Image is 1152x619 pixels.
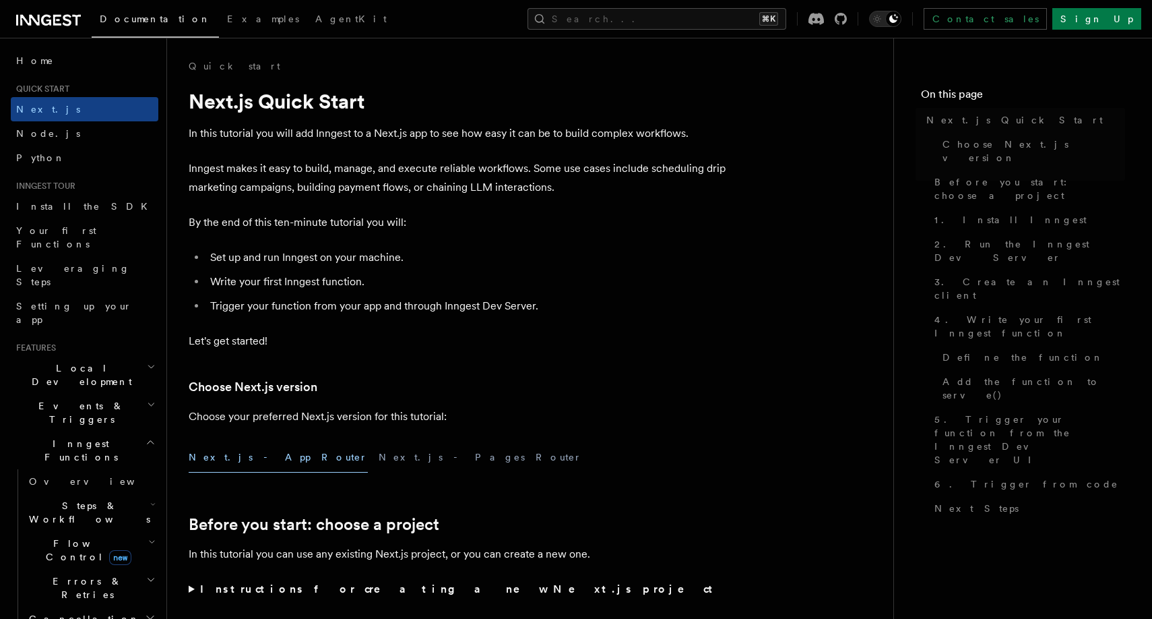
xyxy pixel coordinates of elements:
[307,4,395,36] a: AgentKit
[11,437,146,464] span: Inngest Functions
[11,97,158,121] a: Next.js
[189,515,439,534] a: Before you start: choose a project
[929,232,1125,270] a: 2. Run the Inngest Dev Server
[929,472,1125,496] a: 6. Trigger from code
[934,237,1125,264] span: 2. Run the Inngest Dev Server
[11,356,158,394] button: Local Development
[924,8,1047,30] a: Contact sales
[934,413,1125,467] span: 5. Trigger your function from the Inngest Dev Server UI
[11,256,158,294] a: Leveraging Steps
[189,124,728,143] p: In this tutorial you will add Inngest to a Next.js app to see how easy it can be to build complex...
[24,494,158,531] button: Steps & Workflows
[937,132,1125,170] a: Choose Next.js version
[11,121,158,146] a: Node.js
[189,545,728,564] p: In this tutorial you can use any existing Next.js project, or you can create a new one.
[200,583,718,595] strong: Instructions for creating a new Next.js project
[16,201,156,212] span: Install the SDK
[189,378,317,396] a: Choose Next.js version
[16,54,54,67] span: Home
[16,152,65,163] span: Python
[16,104,80,115] span: Next.js
[29,476,168,487] span: Overview
[929,407,1125,472] a: 5. Trigger your function from the Inngest Dev Server UI
[11,218,158,256] a: Your first Functions
[11,343,56,353] span: Features
[189,59,280,73] a: Quick start
[16,128,80,139] span: Node.js
[189,159,728,197] p: Inngest makes it easy to build, manage, and execute reliable workflows. Some use cases include sc...
[189,89,728,113] h1: Next.js Quick Start
[11,181,75,191] span: Inngest tour
[934,213,1087,227] span: 1. Install Inngest
[942,351,1103,364] span: Define the function
[206,297,728,316] li: Trigger your function from your app and through Inngest Dev Server.
[11,146,158,170] a: Python
[929,496,1125,521] a: Next Steps
[1052,8,1141,30] a: Sign Up
[379,442,582,473] button: Next.js - Pages Router
[929,307,1125,345] a: 4. Write your first Inngest function
[219,4,307,36] a: Examples
[24,574,146,601] span: Errors & Retries
[527,8,786,30] button: Search...⌘K
[16,263,130,287] span: Leveraging Steps
[929,270,1125,307] a: 3. Create an Inngest client
[24,531,158,569] button: Flow Controlnew
[934,275,1125,302] span: 3. Create an Inngest client
[926,113,1103,127] span: Next.js Quick Start
[100,13,211,24] span: Documentation
[109,550,131,565] span: new
[206,272,728,291] li: Write your first Inngest function.
[11,432,158,469] button: Inngest Functions
[189,580,728,599] summary: Instructions for creating a new Next.js project
[24,569,158,607] button: Errors & Retries
[206,248,728,267] li: Set up and run Inngest on your machine.
[921,86,1125,108] h4: On this page
[869,11,901,27] button: Toggle dark mode
[16,225,96,249] span: Your first Functions
[24,499,150,526] span: Steps & Workflows
[937,370,1125,407] a: Add the function to serve()
[11,49,158,73] a: Home
[24,469,158,494] a: Overview
[11,84,69,94] span: Quick start
[942,375,1125,402] span: Add the function to serve()
[16,301,132,325] span: Setting up your app
[934,313,1125,340] span: 4. Write your first Inngest function
[11,194,158,218] a: Install the SDK
[937,345,1125,370] a: Define the function
[11,394,158,432] button: Events & Triggers
[24,537,148,564] span: Flow Control
[11,361,147,388] span: Local Development
[759,12,778,26] kbd: ⌘K
[929,208,1125,232] a: 1. Install Inngest
[942,138,1125,165] span: Choose Next.js version
[921,108,1125,132] a: Next.js Quick Start
[934,502,1019,515] span: Next Steps
[189,407,728,426] p: Choose your preferred Next.js version for this tutorial:
[189,332,728,351] p: Let's get started!
[189,213,728,232] p: By the end of this ten-minute tutorial you will:
[189,442,368,473] button: Next.js - App Router
[929,170,1125,208] a: Before you start: choose a project
[227,13,299,24] span: Examples
[934,175,1125,202] span: Before you start: choose a project
[11,399,147,426] span: Events & Triggers
[11,294,158,332] a: Setting up your app
[92,4,219,38] a: Documentation
[315,13,387,24] span: AgentKit
[934,477,1118,491] span: 6. Trigger from code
